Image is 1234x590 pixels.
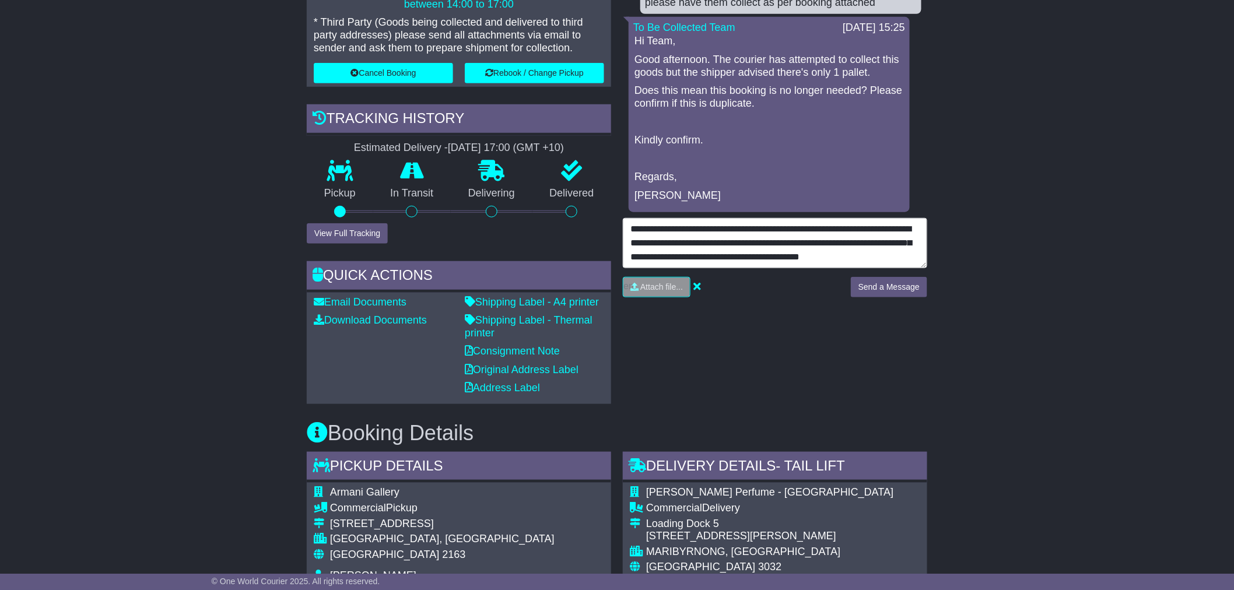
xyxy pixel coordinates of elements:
[307,422,927,445] h3: Booking Details
[307,452,611,483] div: Pickup Details
[330,570,416,581] span: [PERSON_NAME]
[646,502,920,515] div: Delivery
[314,296,406,308] a: Email Documents
[758,561,781,573] span: 3032
[634,35,904,48] p: Hi Team,
[307,104,611,136] div: Tracking history
[465,63,604,83] button: Rebook / Change Pickup
[465,364,579,375] a: Original Address Label
[646,502,702,514] span: Commercial
[373,187,451,200] p: In Transit
[330,533,555,546] div: [GEOGRAPHIC_DATA], [GEOGRAPHIC_DATA]
[330,549,439,560] span: [GEOGRAPHIC_DATA]
[448,142,564,154] div: [DATE] 17:00 (GMT +10)
[634,134,904,147] p: Kindly confirm.
[465,345,560,357] a: Consignment Note
[307,142,611,154] div: Estimated Delivery -
[330,518,555,531] div: [STREET_ADDRESS]
[307,223,388,244] button: View Full Tracking
[646,546,920,559] div: MARIBYRNONG, [GEOGRAPHIC_DATA]
[776,458,845,473] span: - Tail Lift
[633,22,735,33] a: To Be Collected Team
[307,187,373,200] p: Pickup
[330,486,399,498] span: Armani Gallery
[532,187,612,200] p: Delivered
[646,530,920,543] div: [STREET_ADDRESS][PERSON_NAME]
[307,261,611,293] div: Quick Actions
[646,486,893,498] span: [PERSON_NAME] Perfume - [GEOGRAPHIC_DATA]
[330,502,386,514] span: Commercial
[451,187,532,200] p: Delivering
[442,549,465,560] span: 2163
[634,189,904,202] p: [PERSON_NAME]
[465,296,599,308] a: Shipping Label - A4 printer
[634,171,904,184] p: Regards,
[646,561,755,573] span: [GEOGRAPHIC_DATA]
[212,577,380,586] span: © One World Courier 2025. All rights reserved.
[623,452,927,483] div: Delivery Details
[646,518,920,531] div: Loading Dock 5
[314,63,453,83] button: Cancel Booking
[330,502,555,515] div: Pickup
[843,22,905,34] div: [DATE] 15:25
[465,314,593,339] a: Shipping Label - Thermal printer
[314,314,427,326] a: Download Documents
[465,382,540,394] a: Address Label
[314,16,604,54] p: * Third Party (Goods being collected and delivered to third party addresses) please send all atta...
[851,277,927,297] button: Send a Message
[634,85,904,110] p: Does this mean this booking is no longer needed? Please confirm if this is duplicate.
[634,54,904,79] p: Good afternoon. The courier has attempted to collect this goods but the shipper advised there's o...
